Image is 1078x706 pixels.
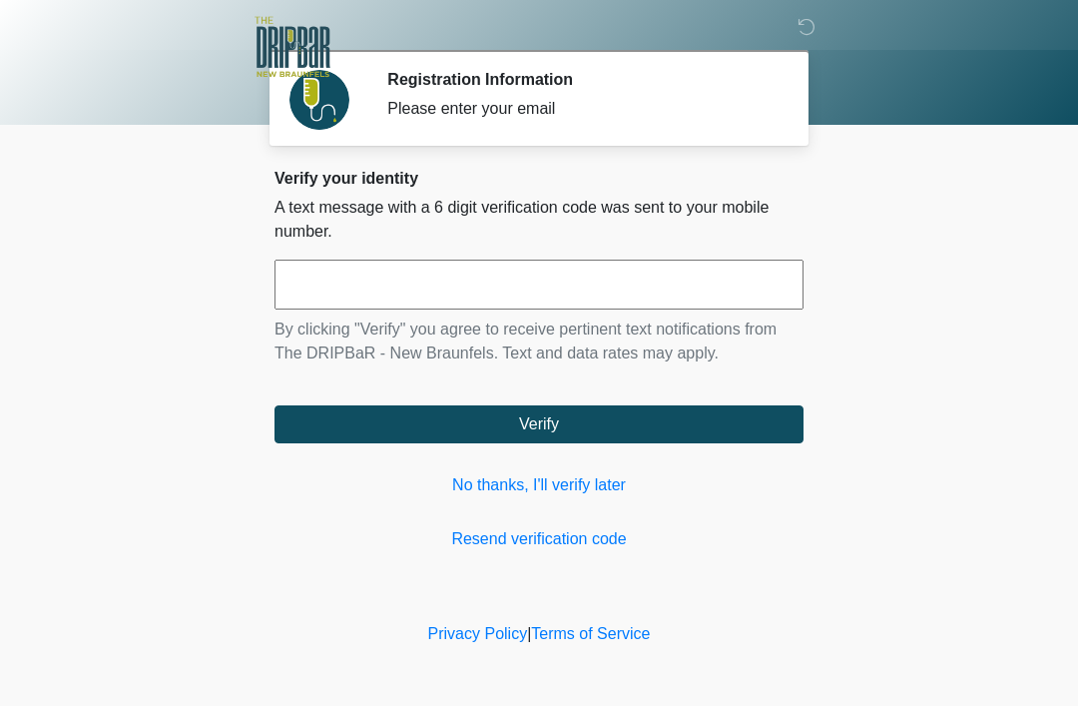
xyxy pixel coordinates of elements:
[527,625,531,642] a: |
[274,405,804,443] button: Verify
[428,625,528,642] a: Privacy Policy
[289,70,349,130] img: Agent Avatar
[274,527,804,551] a: Resend verification code
[274,318,804,365] p: By clicking "Verify" you agree to receive pertinent text notifications from The DRIPBaR - New Bra...
[274,473,804,497] a: No thanks, I'll verify later
[387,97,774,121] div: Please enter your email
[255,15,330,80] img: The DRIPBaR - New Braunfels Logo
[274,196,804,244] p: A text message with a 6 digit verification code was sent to your mobile number.
[531,625,650,642] a: Terms of Service
[274,169,804,188] h2: Verify your identity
